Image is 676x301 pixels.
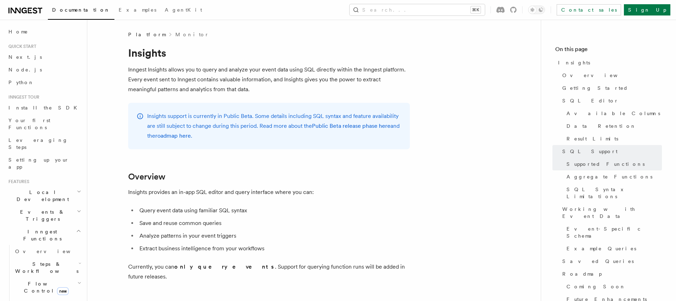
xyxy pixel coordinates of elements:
[567,110,660,117] span: Available Columns
[6,94,39,100] span: Inngest tour
[528,6,545,14] button: Toggle dark mode
[567,225,662,239] span: Event-Specific Schema
[12,245,83,258] a: Overview
[8,28,28,35] span: Home
[6,208,77,222] span: Events & Triggers
[564,242,662,255] a: Example Queries
[6,179,29,184] span: Features
[559,203,662,222] a: Working with Event Data
[471,6,481,13] kbd: ⌘K
[15,249,88,254] span: Overview
[174,263,275,270] strong: only query events
[567,245,636,252] span: Example Queries
[114,2,161,19] a: Examples
[6,76,83,89] a: Python
[564,280,662,293] a: Coming Soon
[12,258,83,277] button: Steps & Workflows
[12,277,83,297] button: Flow Controlnew
[564,107,662,120] a: Available Columns
[119,7,156,13] span: Examples
[8,105,81,111] span: Install the SDK
[128,187,410,197] p: Insights provides an in-app SQL editor and query interface where you can:
[562,148,618,155] span: SQL Support
[128,172,165,182] a: Overview
[567,161,645,168] span: Supported Functions
[559,82,662,94] a: Getting Started
[6,101,83,114] a: Install the SDK
[155,132,191,139] a: roadmap here
[567,173,652,180] span: Aggregate Functions
[6,63,83,76] a: Node.js
[6,189,77,203] span: Local Development
[12,280,77,294] span: Flow Control
[175,31,209,38] a: Monitor
[137,231,410,241] li: Analyze patterns in your event triggers
[12,261,79,275] span: Steps & Workflows
[562,270,602,277] span: Roadmap
[624,4,670,15] a: Sign Up
[8,157,69,170] span: Setting up your app
[165,7,202,13] span: AgentKit
[564,158,662,170] a: Supported Functions
[564,222,662,242] a: Event-Specific Schema
[562,72,635,79] span: Overview
[564,120,662,132] a: Data Retention
[558,59,590,66] span: Insights
[6,134,83,153] a: Leveraging Steps
[8,54,42,60] span: Next.js
[6,153,83,173] a: Setting up your app
[161,2,206,19] a: AgentKit
[6,225,83,245] button: Inngest Functions
[6,51,83,63] a: Next.js
[52,7,110,13] span: Documentation
[559,255,662,268] a: Saved Queries
[562,97,619,104] span: SQL Editor
[128,46,410,59] h1: Insights
[557,4,621,15] a: Contact sales
[137,206,410,215] li: Query event data using familiar SQL syntax
[567,186,662,200] span: SQL Syntax Limitations
[137,244,410,253] li: Extract business intelligence from your workflows
[567,135,618,142] span: Result Limits
[8,137,68,150] span: Leveraging Steps
[137,218,410,228] li: Save and reuse common queries
[8,80,34,85] span: Python
[6,44,36,49] span: Quick start
[562,84,628,92] span: Getting Started
[567,283,626,290] span: Coming Soon
[128,262,410,282] p: Currently, you can . Support for querying function runs will be added in future releases.
[128,65,410,94] p: Inngest Insights allows you to query and analyze your event data using SQL directly within the In...
[8,67,42,73] span: Node.js
[559,94,662,107] a: SQL Editor
[312,123,390,129] a: Public Beta release phase here
[6,228,76,242] span: Inngest Functions
[559,145,662,158] a: SQL Support
[564,170,662,183] a: Aggregate Functions
[350,4,485,15] button: Search...⌘K
[559,69,662,82] a: Overview
[6,25,83,38] a: Home
[564,132,662,145] a: Result Limits
[6,114,83,134] a: Your first Functions
[48,2,114,20] a: Documentation
[8,118,50,130] span: Your first Functions
[564,183,662,203] a: SQL Syntax Limitations
[555,56,662,69] a: Insights
[147,111,401,141] p: Insights support is currently in Public Beta. Some details including SQL syntax and feature avail...
[562,258,634,265] span: Saved Queries
[562,206,662,220] span: Working with Event Data
[57,287,69,295] span: new
[6,206,83,225] button: Events & Triggers
[555,45,662,56] h4: On this page
[559,268,662,280] a: Roadmap
[6,186,83,206] button: Local Development
[567,123,636,130] span: Data Retention
[128,31,165,38] span: Platform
